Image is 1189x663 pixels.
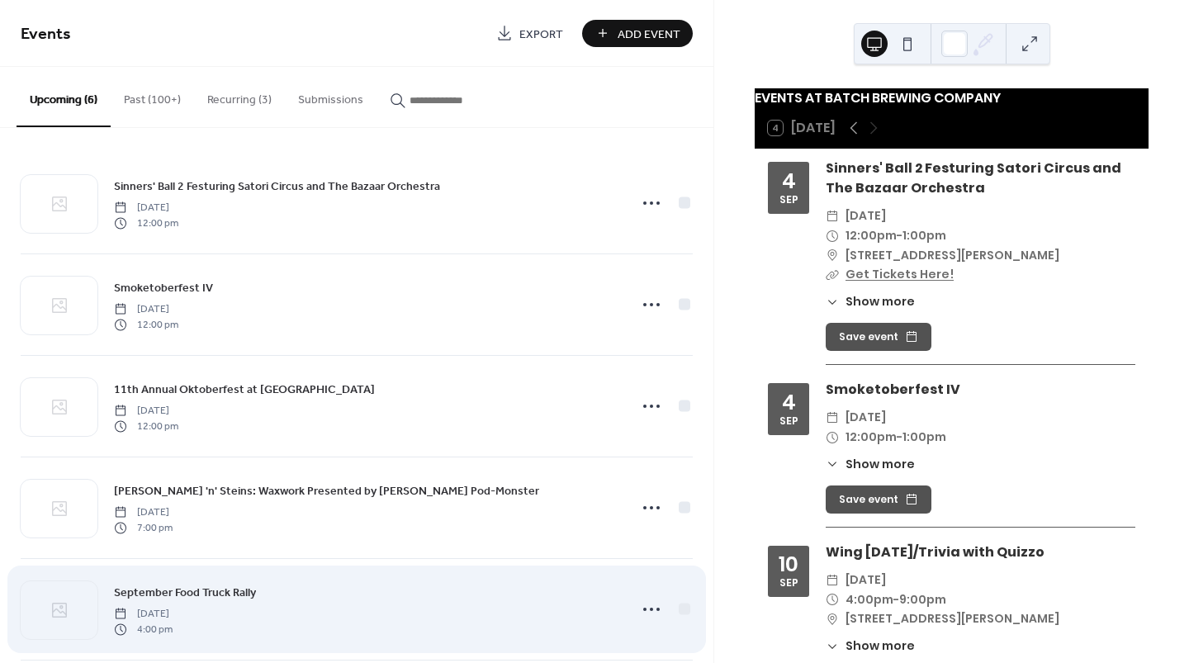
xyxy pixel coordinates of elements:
[114,583,256,602] a: September Food Truck Rally
[846,408,886,428] span: [DATE]
[899,590,946,610] span: 9:00pm
[826,293,839,310] div: ​
[194,67,285,125] button: Recurring (3)
[582,20,693,47] button: Add Event
[826,590,839,610] div: ​
[902,428,946,448] span: 1:00pm
[897,226,902,246] span: -
[826,637,915,655] button: ​Show more
[826,456,915,473] button: ​Show more
[897,428,902,448] span: -
[826,265,839,285] div: ​
[826,542,1135,562] div: Wing [DATE]/Trivia with Quizzo
[846,226,897,246] span: 12:00pm
[779,416,798,427] div: Sep
[826,637,839,655] div: ​
[826,323,931,351] button: Save event
[846,428,897,448] span: 12:00pm
[114,404,178,419] span: [DATE]
[826,226,839,246] div: ​
[114,607,173,622] span: [DATE]
[826,380,1135,400] div: Smoketoberfest IV
[826,485,931,514] button: Save event
[114,381,375,399] span: 11th Annual Oktoberfest at [GEOGRAPHIC_DATA]
[114,215,178,230] span: 12:00 pm
[846,206,886,226] span: [DATE]
[846,246,1059,266] span: [STREET_ADDRESS][PERSON_NAME]
[779,554,798,575] div: 10
[826,293,915,310] button: ​Show more
[846,571,886,590] span: [DATE]
[114,201,178,215] span: [DATE]
[782,171,796,192] div: 4
[826,609,839,629] div: ​
[21,18,71,50] span: Events
[114,481,539,500] a: [PERSON_NAME] 'n' Steins: Waxwork Presented by [PERSON_NAME] Pod-Monster
[114,280,213,297] span: Smoketoberfest IV
[826,206,839,226] div: ​
[826,456,839,473] div: ​
[826,246,839,266] div: ​
[114,585,256,602] span: September Food Truck Rally
[846,266,954,282] a: Get Tickets Here!
[846,590,893,610] span: 4:00pm
[285,67,377,125] button: Submissions
[755,88,1149,108] div: EVENTS AT BATCH BREWING COMPANY
[846,456,915,473] span: Show more
[114,505,173,520] span: [DATE]
[846,637,915,655] span: Show more
[17,67,111,127] button: Upcoming (6)
[114,278,213,297] a: Smoketoberfest IV
[111,67,194,125] button: Past (100+)
[846,609,1059,629] span: [STREET_ADDRESS][PERSON_NAME]
[519,26,563,43] span: Export
[826,159,1121,197] a: Sinners' Ball 2 Festuring Satori Circus and The Bazaar Orchestra
[114,520,173,535] span: 7:00 pm
[618,26,680,43] span: Add Event
[114,380,375,399] a: 11th Annual Oktoberfest at [GEOGRAPHIC_DATA]
[782,392,796,413] div: 4
[114,483,539,500] span: [PERSON_NAME] 'n' Steins: Waxwork Presented by [PERSON_NAME] Pod-Monster
[114,622,173,637] span: 4:00 pm
[902,226,946,246] span: 1:00pm
[114,419,178,433] span: 12:00 pm
[826,428,839,448] div: ​
[779,195,798,206] div: Sep
[114,178,440,196] span: Sinners' Ball 2 Festuring Satori Circus and The Bazaar Orchestra
[893,590,899,610] span: -
[846,293,915,310] span: Show more
[826,571,839,590] div: ​
[114,317,178,332] span: 12:00 pm
[114,302,178,317] span: [DATE]
[114,177,440,196] a: Sinners' Ball 2 Festuring Satori Circus and The Bazaar Orchestra
[779,578,798,589] div: Sep
[484,20,576,47] a: Export
[826,408,839,428] div: ​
